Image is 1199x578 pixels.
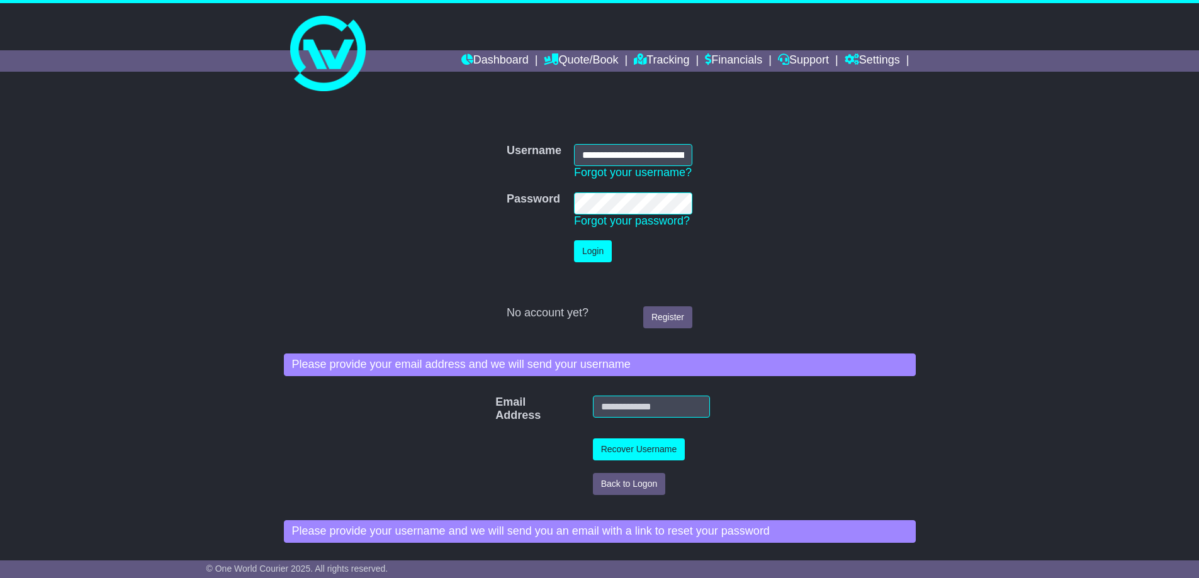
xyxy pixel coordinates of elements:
[845,50,900,72] a: Settings
[705,50,762,72] a: Financials
[643,306,692,328] a: Register
[778,50,829,72] a: Support
[507,192,560,206] label: Password
[507,144,561,158] label: Username
[574,214,690,227] a: Forgot your password?
[461,50,529,72] a: Dashboard
[634,50,689,72] a: Tracking
[593,438,685,460] button: Recover Username
[507,306,692,320] div: No account yet?
[544,50,618,72] a: Quote/Book
[284,520,916,543] div: Please provide your username and we will send you an email with a link to reset your password
[206,564,388,574] span: © One World Courier 2025. All rights reserved.
[489,396,512,423] label: Email Address
[284,353,916,376] div: Please provide your email address and we will send your username
[574,240,612,262] button: Login
[574,166,692,179] a: Forgot your username?
[593,473,666,495] button: Back to Logon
